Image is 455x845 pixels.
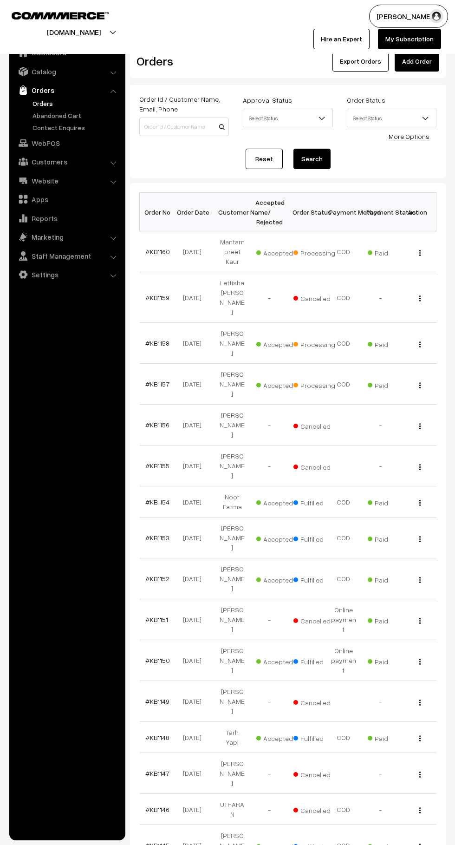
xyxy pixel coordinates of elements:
[419,500,421,506] img: Menu
[214,364,251,405] td: [PERSON_NAME]
[325,272,362,323] td: COD
[325,323,362,364] td: COD
[256,731,303,743] span: Accepted
[325,486,362,517] td: COD
[378,29,441,49] a: My Subscription
[256,496,303,508] span: Accepted
[368,246,414,258] span: Paid
[246,149,283,169] a: Reset
[30,111,122,120] a: Abandoned Cart
[362,681,399,722] td: -
[368,337,414,349] span: Paid
[145,734,169,741] a: #KB1148
[176,722,214,753] td: [DATE]
[419,618,421,624] img: Menu
[12,191,122,208] a: Apps
[368,731,414,743] span: Paid
[251,753,288,794] td: -
[419,464,421,470] img: Menu
[251,272,288,323] td: -
[368,378,414,390] span: Paid
[176,193,214,231] th: Order Date
[325,599,362,640] td: Online payment
[293,419,340,431] span: Cancelled
[419,295,421,301] img: Menu
[293,246,340,258] span: Processing
[214,272,251,323] td: Lettisha [PERSON_NAME]
[214,794,251,825] td: UTHARA N
[12,9,93,20] a: COMMMERCE
[243,95,292,105] label: Approval Status
[251,405,288,445] td: -
[325,722,362,753] td: COD
[145,498,169,506] a: #KB1154
[325,517,362,558] td: COD
[256,378,303,390] span: Accepted
[288,193,325,231] th: Order Status
[251,794,288,825] td: -
[214,486,251,517] td: Noor Fatma
[325,193,362,231] th: Payment Method
[419,700,421,706] img: Menu
[176,794,214,825] td: [DATE]
[12,63,122,80] a: Catalog
[12,266,122,283] a: Settings
[145,656,170,664] a: #KB1150
[214,445,251,486] td: [PERSON_NAME]
[214,558,251,599] td: [PERSON_NAME]
[176,272,214,323] td: [DATE]
[419,735,421,741] img: Menu
[419,807,421,813] img: Menu
[368,496,414,508] span: Paid
[214,405,251,445] td: [PERSON_NAME]
[145,806,169,813] a: #KB1146
[251,681,288,722] td: -
[145,339,169,347] a: #KB1158
[362,445,399,486] td: -
[145,616,168,623] a: #KB1151
[347,110,436,126] span: Select Status
[325,231,362,272] td: COD
[256,337,303,349] span: Accepted
[368,614,414,626] span: Paid
[214,323,251,364] td: [PERSON_NAME]
[30,123,122,132] a: Contact Enquires
[362,794,399,825] td: -
[251,193,288,231] th: Accepted / Rejected
[12,82,122,98] a: Orders
[12,229,122,245] a: Marketing
[293,460,340,472] span: Cancelled
[176,486,214,517] td: [DATE]
[30,98,122,108] a: Orders
[419,250,421,256] img: Menu
[12,135,122,151] a: WebPOS
[12,153,122,170] a: Customers
[325,640,362,681] td: Online payment
[293,655,340,667] span: Fulfilled
[176,405,214,445] td: [DATE]
[256,655,303,667] span: Accepted
[419,772,421,778] img: Menu
[332,51,389,72] button: Export Orders
[176,681,214,722] td: [DATE]
[214,640,251,681] td: [PERSON_NAME]
[293,614,340,626] span: Cancelled
[12,248,122,264] a: Staff Management
[176,231,214,272] td: [DATE]
[293,337,340,349] span: Processing
[145,421,169,429] a: #KB1156
[214,517,251,558] td: [PERSON_NAME]
[293,695,340,707] span: Cancelled
[12,172,122,189] a: Website
[325,364,362,405] td: COD
[293,767,340,779] span: Cancelled
[369,5,448,28] button: [PERSON_NAME]…
[293,291,340,303] span: Cancelled
[176,323,214,364] td: [DATE]
[14,20,133,44] button: [DOMAIN_NAME]
[293,496,340,508] span: Fulfilled
[293,378,340,390] span: Processing
[419,382,421,388] img: Menu
[176,445,214,486] td: [DATE]
[395,51,439,72] a: Add Order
